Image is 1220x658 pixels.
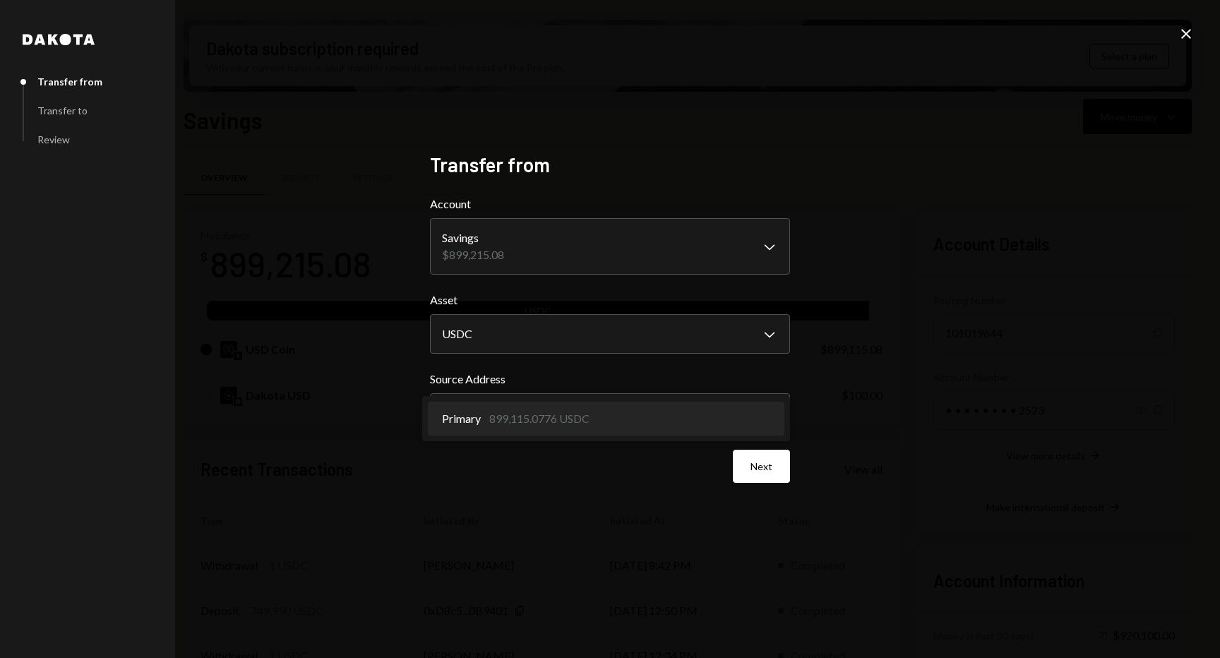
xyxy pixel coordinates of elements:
[430,314,790,354] button: Asset
[37,133,70,145] div: Review
[430,151,790,179] h2: Transfer from
[37,76,102,88] div: Transfer from
[430,371,790,388] label: Source Address
[430,393,790,433] button: Source Address
[489,410,590,427] div: 899,115.0776 USDC
[430,218,790,275] button: Account
[430,196,790,213] label: Account
[430,292,790,309] label: Asset
[733,450,790,483] button: Next
[442,410,481,427] span: Primary
[37,104,88,116] div: Transfer to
